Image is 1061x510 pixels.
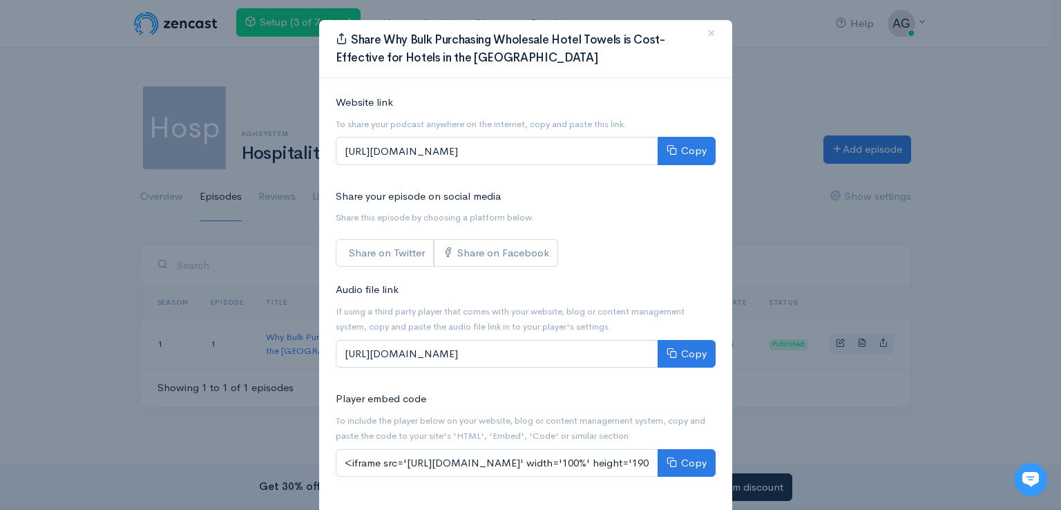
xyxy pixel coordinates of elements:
[336,449,658,478] input: <iframe src='[URL][DOMAIN_NAME]' width='100%' height='190' frameborder='0' scrolling='no' seamles...
[336,118,627,130] small: To share your podcast anywhere on the internet, copy and paste this link.
[336,415,705,442] small: To include the player below on your website, blog or content management system, copy and paste th...
[336,189,501,205] label: Share your episode on social media
[691,15,732,53] button: Close
[336,282,399,298] label: Audio file link
[336,391,426,407] label: Player embed code
[434,239,558,267] a: Share on Facebook
[658,449,716,478] button: Copy
[336,305,685,333] small: If using a third party player that comes with your website, blog or content management system, co...
[336,32,665,65] span: Share Why Bulk Purchasing Wholesale Hotel Towels is Cost-Effective for Hotels in the [GEOGRAPHIC_...
[336,137,658,165] input: [URL][DOMAIN_NAME]
[336,239,434,267] a: Share on Twitter
[336,239,558,267] div: Social sharing links
[21,183,255,211] button: New conversation
[19,237,258,254] p: Find an answer quickly
[336,340,658,368] input: [URL][DOMAIN_NAME]
[336,95,393,111] label: Website link
[707,23,716,43] span: ×
[21,92,256,158] h2: Just let us know if you need anything and we'll be happy to help! 🙂
[1014,463,1047,496] iframe: gist-messenger-bubble-iframe
[89,191,166,202] span: New conversation
[658,340,716,368] button: Copy
[21,67,256,89] h1: Hi 👋
[658,137,716,165] button: Copy
[40,260,247,287] input: Search articles
[336,211,534,223] small: Share this episode by choosing a platform below.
